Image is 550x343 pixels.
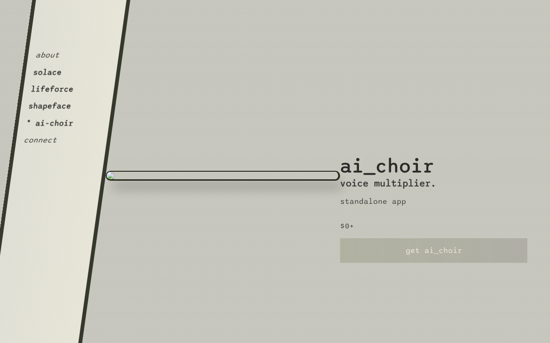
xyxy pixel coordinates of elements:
button: connect [23,135,58,145]
img: ai-choir.jpeg [106,171,340,181]
p: $0+ [340,221,354,231]
button: lifeforce [30,84,74,94]
a: get ai_choir [340,238,527,263]
button: about [35,50,60,60]
h2: ai_choir [340,80,434,178]
h3: voice multiplier. [340,178,436,189]
button: solace [33,67,62,77]
button: shapeface [28,101,72,111]
button: * ai-choir [25,118,74,128]
p: standalone app [340,197,406,206]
